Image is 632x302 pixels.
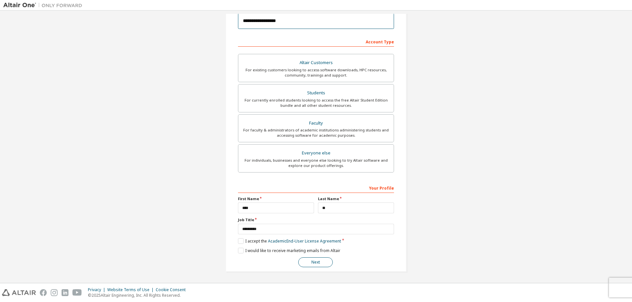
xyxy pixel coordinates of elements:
div: For existing customers looking to access software downloads, HPC resources, community, trainings ... [242,67,390,78]
div: Everyone else [242,149,390,158]
div: For faculty & administrators of academic institutions administering students and accessing softwa... [242,128,390,138]
div: For individuals, businesses and everyone else looking to try Altair software and explore our prod... [242,158,390,168]
a: Academic End-User License Agreement [268,238,341,244]
label: I would like to receive marketing emails from Altair [238,248,340,253]
img: Altair One [3,2,86,9]
div: Privacy [88,287,107,292]
img: instagram.svg [51,289,58,296]
label: I accept the [238,238,341,244]
div: Website Terms of Use [107,287,156,292]
img: youtube.svg [72,289,82,296]
div: Cookie Consent [156,287,190,292]
label: Job Title [238,217,394,222]
img: facebook.svg [40,289,47,296]
label: Last Name [318,196,394,201]
div: Faculty [242,119,390,128]
div: Account Type [238,36,394,47]
p: © 2025 Altair Engineering, Inc. All Rights Reserved. [88,292,190,298]
div: Altair Customers [242,58,390,67]
div: Students [242,88,390,98]
img: linkedin.svg [62,289,68,296]
img: altair_logo.svg [2,289,36,296]
div: Your Profile [238,182,394,193]
div: For currently enrolled students looking to access the free Altair Student Edition bundle and all ... [242,98,390,108]
label: First Name [238,196,314,201]
button: Next [298,257,333,267]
